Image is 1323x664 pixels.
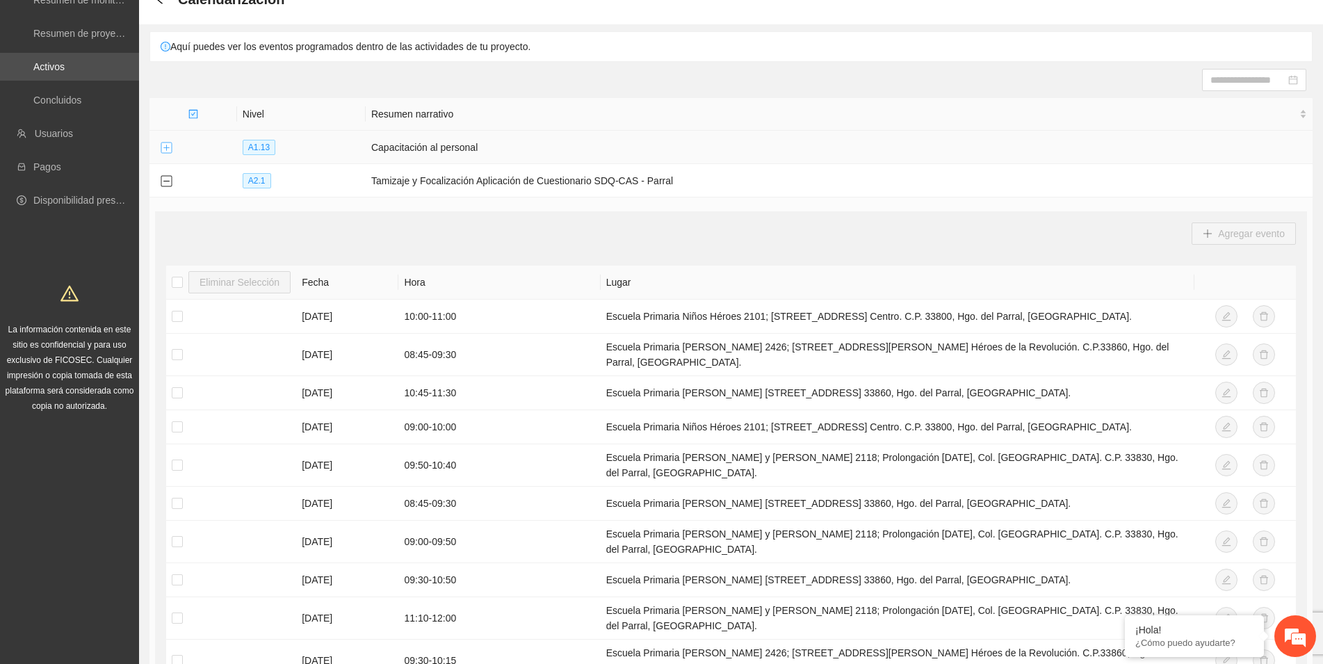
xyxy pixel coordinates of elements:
[296,300,398,334] td: [DATE]
[188,109,198,119] span: check-square
[1253,454,1275,476] button: delete
[398,300,600,334] td: 10:00 - 11:00
[601,376,1195,410] td: Escuela Primaria [PERSON_NAME] [STREET_ADDRESS] 33860, Hgo. del Parral, [GEOGRAPHIC_DATA].
[296,597,398,640] td: [DATE]
[60,284,79,302] span: warning
[7,380,265,428] textarea: Escriba su mensaje y pulse “Intro”
[601,410,1195,444] td: Escuela Primaria Niños Héroes 2101; [STREET_ADDRESS] Centro. C.P. 33800, Hgo. del Parral, [GEOGRA...
[1253,382,1275,404] button: delete
[161,143,172,154] button: Expand row
[601,563,1195,597] td: Escuela Primaria [PERSON_NAME] [STREET_ADDRESS] 33860, Hgo. del Parral, [GEOGRAPHIC_DATA].
[398,597,600,640] td: 11:10 - 12:00
[1215,454,1237,476] button: edit
[1215,607,1237,629] button: edit
[72,71,234,89] div: Chatee con nosotros ahora
[1215,569,1237,591] button: edit
[398,376,600,410] td: 10:45 - 11:30
[601,487,1195,521] td: Escuela Primaria [PERSON_NAME] [STREET_ADDRESS] 33860, Hgo. del Parral, [GEOGRAPHIC_DATA].
[33,195,152,206] a: Disponibilidad presupuestal
[601,300,1195,334] td: Escuela Primaria Niños Héroes 2101; [STREET_ADDRESS] Centro. C.P. 33800, Hgo. del Parral, [GEOGRA...
[1253,607,1275,629] button: delete
[237,98,366,131] th: Nivel
[1215,492,1237,515] button: edit
[1253,416,1275,438] button: delete
[1215,531,1237,553] button: edit
[33,161,61,172] a: Pagos
[1215,305,1237,327] button: edit
[296,444,398,487] td: [DATE]
[296,410,398,444] td: [DATE]
[601,521,1195,563] td: Escuela Primaria [PERSON_NAME] y [PERSON_NAME] 2118; Prolongación [DATE], Col. [GEOGRAPHIC_DATA]....
[161,176,172,187] button: Collapse row
[398,266,600,300] th: Hora
[161,42,170,51] span: exclamation-circle
[243,140,275,155] span: A1.13
[33,28,182,39] a: Resumen de proyectos aprobados
[296,563,398,597] td: [DATE]
[1253,343,1275,366] button: delete
[296,521,398,563] td: [DATE]
[1135,624,1253,635] div: ¡Hola!
[398,410,600,444] td: 09:00 - 10:00
[601,334,1195,376] td: Escuela Primaria [PERSON_NAME] 2426; [STREET_ADDRESS][PERSON_NAME] Héroes de la Revolución. C.P.3...
[1215,382,1237,404] button: edit
[188,271,291,293] button: Eliminar Selección
[601,444,1195,487] td: Escuela Primaria [PERSON_NAME] y [PERSON_NAME] 2118; Prolongación [DATE], Col. [GEOGRAPHIC_DATA]....
[6,325,134,411] span: La información contenida en este sitio es confidencial y para uso exclusivo de FICOSEC. Cualquier...
[398,334,600,376] td: 08:45 - 09:30
[296,266,398,300] th: Fecha
[1192,222,1296,245] button: plusAgregar evento
[371,106,1297,122] span: Resumen narrativo
[296,487,398,521] td: [DATE]
[398,521,600,563] td: 09:00 - 09:50
[1253,305,1275,327] button: delete
[366,131,1313,164] td: Capacitación al personal
[35,128,73,139] a: Usuarios
[366,164,1313,197] td: Tamizaje y Focalización Aplicación de Cuestionario SDQ-CAS - Parral
[601,266,1195,300] th: Lugar
[1215,416,1237,438] button: edit
[601,597,1195,640] td: Escuela Primaria [PERSON_NAME] y [PERSON_NAME] 2118; Prolongación [DATE], Col. [GEOGRAPHIC_DATA]....
[296,376,398,410] td: [DATE]
[243,173,271,188] span: A2.1
[228,7,261,40] div: Minimizar ventana de chat en vivo
[1215,343,1237,366] button: edit
[398,563,600,597] td: 09:30 - 10:50
[398,487,600,521] td: 08:45 - 09:30
[33,95,81,106] a: Concluidos
[296,334,398,376] td: [DATE]
[1135,638,1253,648] p: ¿Cómo puedo ayudarte?
[81,186,192,326] span: Estamos en línea.
[1253,531,1275,553] button: delete
[150,32,1312,61] div: Aquí puedes ver los eventos programados dentro de las actividades de tu proyecto.
[1253,569,1275,591] button: delete
[1253,492,1275,515] button: delete
[366,98,1313,131] th: Resumen narrativo
[398,444,600,487] td: 09:50 - 10:40
[33,61,65,72] a: Activos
